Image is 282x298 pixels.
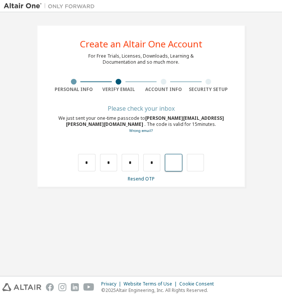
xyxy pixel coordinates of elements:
img: altair_logo.svg [2,283,41,291]
img: facebook.svg [46,283,54,291]
div: Security Setup [186,86,231,93]
img: Altair One [4,2,99,10]
div: Verify Email [96,86,141,93]
div: Please check your inbox [51,106,231,111]
a: Go back to the registration form [129,128,153,133]
div: Website Terms of Use [124,281,179,287]
img: youtube.svg [83,283,94,291]
a: Resend OTP [128,176,155,182]
img: instagram.svg [58,283,66,291]
div: We just sent your one-time passcode to . The code is valid for 15 minutes. [51,115,231,134]
div: Privacy [101,281,124,287]
div: Cookie Consent [179,281,218,287]
span: [PERSON_NAME][EMAIL_ADDRESS][PERSON_NAME][DOMAIN_NAME] [66,115,224,127]
div: For Free Trials, Licenses, Downloads, Learning & Documentation and so much more. [88,53,194,65]
div: Personal Info [51,86,96,93]
img: linkedin.svg [71,283,79,291]
div: Account Info [141,86,186,93]
p: © 2025 Altair Engineering, Inc. All Rights Reserved. [101,287,218,293]
div: Create an Altair One Account [80,39,202,49]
